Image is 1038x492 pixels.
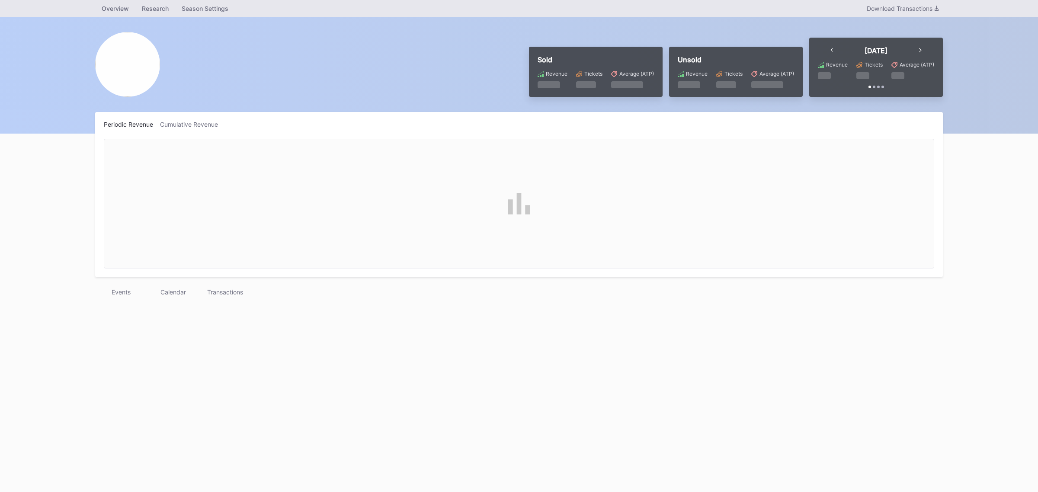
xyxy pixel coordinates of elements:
[95,286,147,298] div: Events
[135,2,175,15] a: Research
[724,70,743,77] div: Tickets
[95,2,135,15] a: Overview
[865,61,883,68] div: Tickets
[147,286,199,298] div: Calendar
[104,121,160,128] div: Periodic Revenue
[862,3,943,14] button: Download Transactions
[199,286,251,298] div: Transactions
[678,55,794,64] div: Unsold
[538,55,654,64] div: Sold
[759,70,794,77] div: Average (ATP)
[900,61,934,68] div: Average (ATP)
[546,70,567,77] div: Revenue
[865,46,887,55] div: [DATE]
[175,2,235,15] a: Season Settings
[867,5,939,12] div: Download Transactions
[619,70,654,77] div: Average (ATP)
[584,70,602,77] div: Tickets
[160,121,225,128] div: Cumulative Revenue
[686,70,708,77] div: Revenue
[826,61,848,68] div: Revenue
